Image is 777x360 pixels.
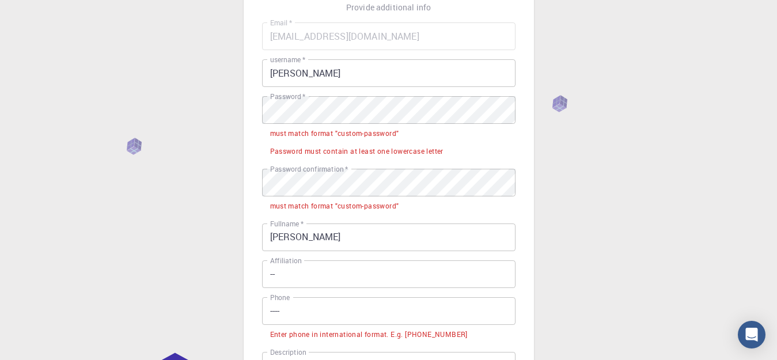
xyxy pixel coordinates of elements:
[270,128,399,139] div: must match format "custom-password"
[270,347,306,357] label: Description
[270,55,305,65] label: username
[270,92,305,101] label: Password
[270,329,468,340] div: Enter phone in international format. E.g. [PHONE_NUMBER]
[270,18,292,28] label: Email
[270,164,348,174] label: Password confirmation
[738,321,765,348] div: Open Intercom Messenger
[270,200,399,212] div: must match format "custom-password"
[346,2,431,13] p: Provide additional info
[270,256,301,266] label: Affiliation
[270,146,444,157] div: Password must contain at least one lowercase letter
[270,219,304,229] label: Fullname
[270,293,290,302] label: Phone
